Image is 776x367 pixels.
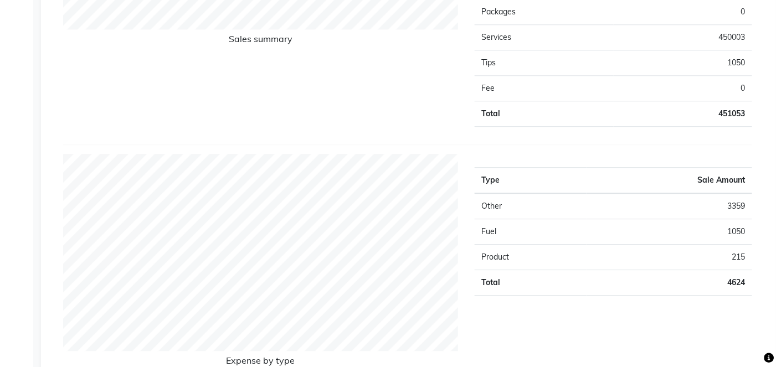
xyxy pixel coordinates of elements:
[587,245,752,270] td: 215
[587,219,752,245] td: 1050
[475,219,586,245] td: Fuel
[475,50,613,76] td: Tips
[63,34,458,49] h6: Sales summary
[475,193,586,219] td: Other
[475,245,586,270] td: Product
[587,168,752,194] th: Sale Amount
[614,50,752,76] td: 1050
[475,76,613,101] td: Fee
[587,270,752,296] td: 4624
[475,168,586,194] th: Type
[614,76,752,101] td: 0
[475,101,613,127] td: Total
[614,25,752,50] td: 450003
[475,270,586,296] td: Total
[475,25,613,50] td: Services
[614,101,752,127] td: 451053
[587,193,752,219] td: 3359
